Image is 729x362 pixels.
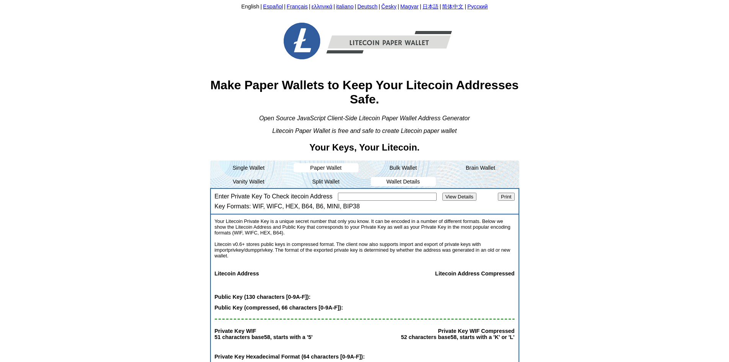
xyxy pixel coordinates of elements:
span: Private Key WIF Compressed 52 characters base58, starts with a [401,328,515,340]
span: 'K' or 'L' [493,334,514,340]
div: | | | | | | | | | | [210,3,519,12]
li: Split Wallet [287,175,365,188]
li: Single Wallet [210,161,287,175]
a: Español [263,3,283,10]
li: Wallet Details [371,177,436,186]
span: Public Key (compressed, 66 characters [0-9A-F]): [215,305,515,311]
span: Public Key (130 characters [0-9A-F]): [215,294,515,300]
li: Brain Wallet [442,161,519,175]
label: Enter Private Key To Check itecoin Address [215,193,333,200]
a: Русский [467,3,488,10]
span: Your Litecoin Private Key is a unique secret number that only you know. It can be encoded in a nu... [215,218,510,236]
a: Magyar [400,3,419,10]
a: Français [287,3,308,10]
h2: Your Keys, Your Litecoin. [210,142,519,153]
input: Print [498,193,514,201]
li: Paper Wallet [294,163,359,172]
span: '5' [307,334,313,340]
a: 简体中文 [442,3,463,10]
a: Česky [381,3,396,10]
li: Bulk Wallet [365,161,442,175]
span: Litecoin Address Compressed [435,270,514,277]
div: Open Source JavaScript Client-Side Litecoin Paper Wallet Address Generator [210,115,519,122]
a: English [241,3,259,10]
span: Litecoin Address [215,270,259,277]
a: Deutsch [357,3,378,10]
a: 日本語 [422,3,439,10]
span: Private Key Hexadecimal Format (64 characters [0-9A-F]): [215,354,515,360]
a: italiano [336,3,354,10]
div: Litecoin Paper Wallet is free and safe to create Litecoin paper wallet [210,128,519,134]
span: Private Key WIF 51 characters base58, starts with a [215,328,306,340]
h1: Make Paper Wallets to Keep Your Litecoin Addresses Safe. [210,78,519,106]
li: Vanity Wallet [210,175,287,188]
input: View Details [442,193,476,201]
img: Free-Litecoin-Paper-Wallet [261,13,468,69]
span: Litecoin v0.6+ stores public keys in compressed format. The client now also supports import and e... [215,241,510,259]
a: ελληνικά [311,3,333,10]
label: Key Formats: WIF, WIFC, HEX, B64, B6, MINI, BIP38 [215,203,360,210]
